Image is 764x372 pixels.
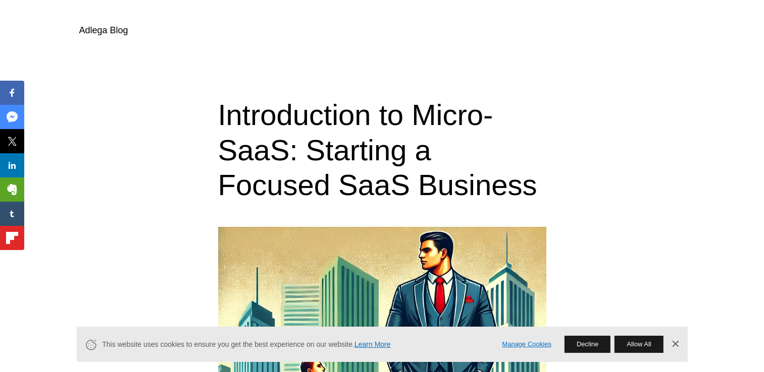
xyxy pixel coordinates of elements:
[354,340,391,348] a: Learn More
[79,25,128,35] a: Adlega Blog
[668,337,683,352] a: Dismiss Banner
[565,336,610,353] button: Decline
[218,97,546,203] h1: Introduction to Micro-SaaS: Starting a Focused SaaS Business
[502,339,551,350] a: Manage Cookies
[615,336,663,353] button: Allow All
[84,338,97,351] svg: Cookie Icon
[102,339,488,350] span: This website uses cookies to ensure you get the best experience on our website.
